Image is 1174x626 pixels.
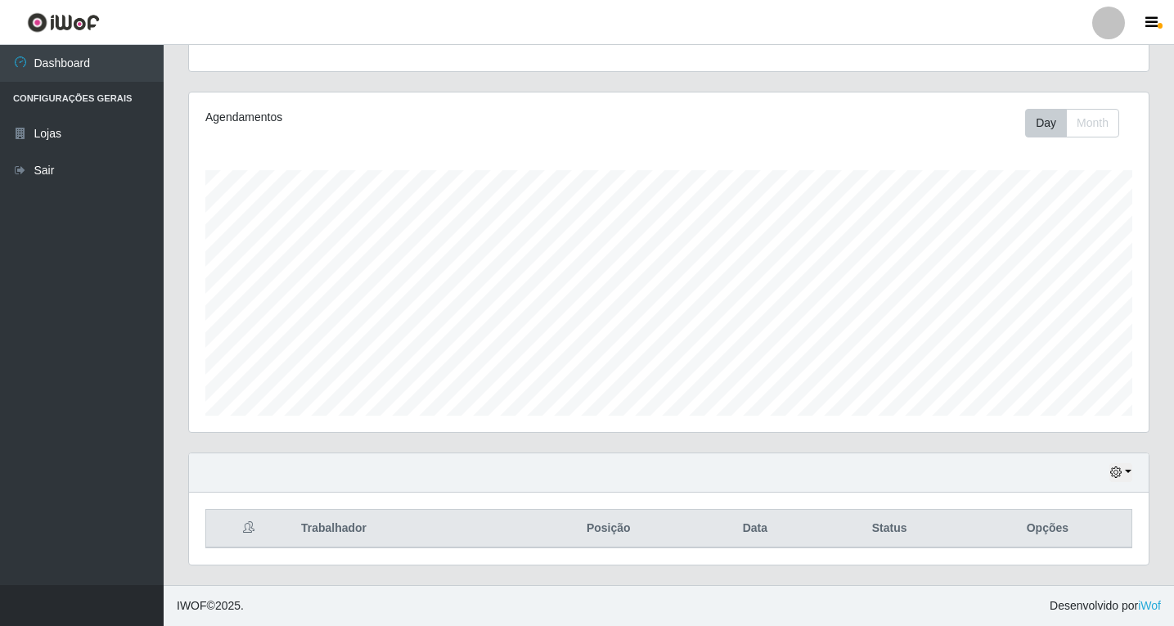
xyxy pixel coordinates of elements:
[291,510,522,548] th: Trabalhador
[27,12,100,33] img: CoreUI Logo
[1025,109,1119,137] div: First group
[522,510,695,548] th: Posição
[205,109,578,126] div: Agendamentos
[964,510,1132,548] th: Opções
[1050,597,1161,615] span: Desenvolvido por
[1025,109,1132,137] div: Toolbar with button groups
[816,510,964,548] th: Status
[1025,109,1067,137] button: Day
[177,599,207,612] span: IWOF
[1138,599,1161,612] a: iWof
[1066,109,1119,137] button: Month
[695,510,815,548] th: Data
[177,597,244,615] span: © 2025 .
